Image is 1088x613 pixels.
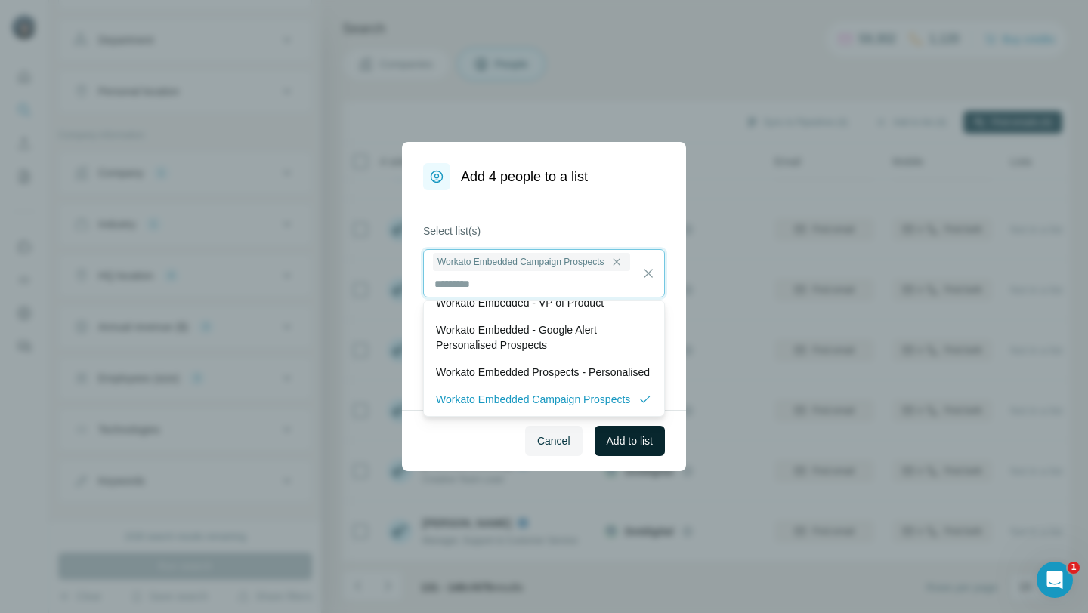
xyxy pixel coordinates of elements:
[537,433,570,448] span: Cancel
[436,322,652,353] p: Workato Embedded - Google Alert Personalised Prospects
[525,426,583,456] button: Cancel
[436,392,630,407] p: Workato Embedded Campaign Prospects
[461,166,588,187] h1: Add 4 people to a list
[433,253,630,271] div: Workato Embedded Campaign Prospects
[436,295,604,310] p: Workato Embedded - VP of Product
[1037,562,1073,598] iframe: Intercom live chat
[607,433,653,448] span: Add to list
[595,426,665,456] button: Add to list
[423,223,665,239] label: Select list(s)
[436,365,650,380] p: Workato Embedded Prospects - Personalised
[1068,562,1080,574] span: 1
